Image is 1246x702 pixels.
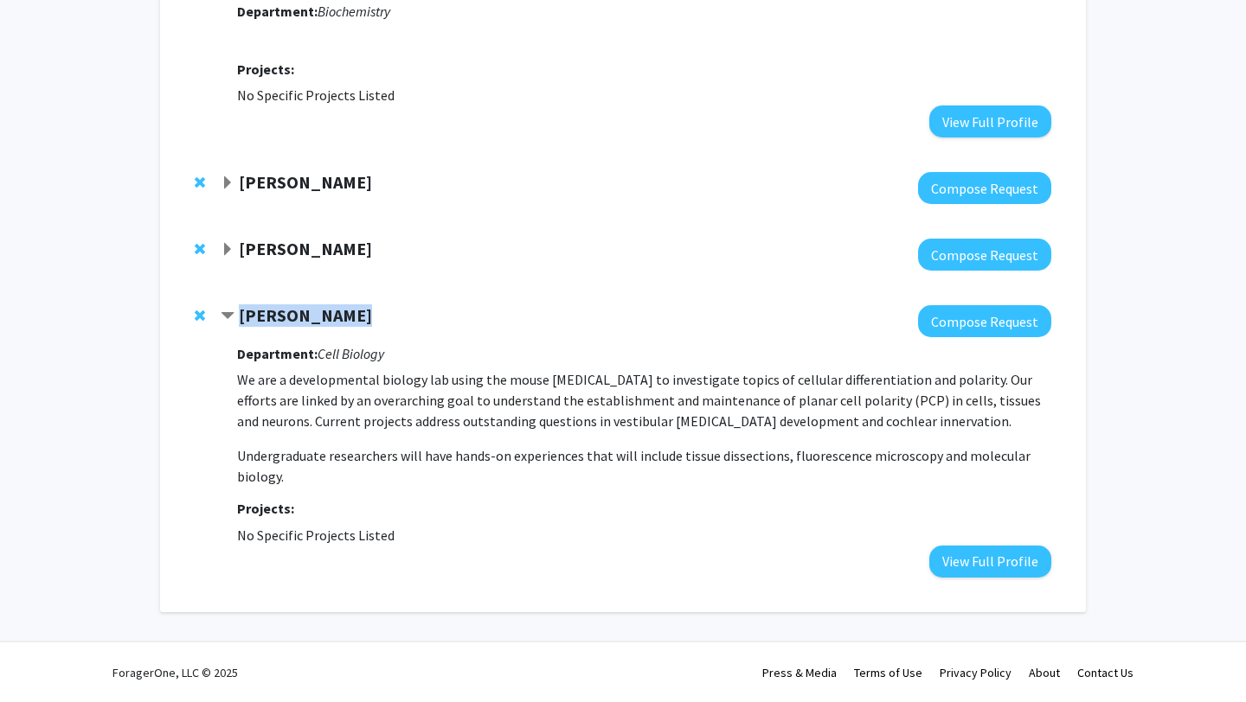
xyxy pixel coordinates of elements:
strong: [PERSON_NAME] [239,304,372,326]
strong: Department: [237,3,318,20]
span: Remove Leah Anderson Roesch from bookmarks [195,242,205,256]
span: Remove Michael Deans from bookmarks [195,309,205,322]
i: Biochemistry [318,3,390,20]
p: Undergraduate researchers will have hands-on experiences that will include tissue dissections, fl... [237,445,1051,487]
span: Expand Hillary Rodman Bookmark [221,176,234,190]
button: Compose Request to Michael Deans [918,305,1051,337]
span: No Specific Projects Listed [237,86,395,104]
a: Contact Us [1077,665,1134,680]
strong: Projects: [237,61,294,78]
strong: [PERSON_NAME] [239,238,372,259]
a: Press & Media [762,665,837,680]
p: We are a developmental biology lab using the mouse [MEDICAL_DATA] to investigate topics of cellul... [237,369,1051,431]
button: View Full Profile [929,546,1051,578]
iframe: Chat [13,624,74,689]
a: About [1029,665,1060,680]
strong: Projects: [237,500,294,517]
button: Compose Request to Hillary Rodman [918,172,1051,204]
button: View Full Profile [929,105,1051,137]
strong: [PERSON_NAME] [239,171,372,193]
a: Terms of Use [854,665,922,680]
strong: Department: [237,345,318,362]
span: Remove Hillary Rodman from bookmarks [195,175,205,189]
span: Expand Leah Anderson Roesch Bookmark [221,243,234,257]
span: Contract Michael Deans Bookmark [221,310,234,323]
i: Cell Biology [318,345,384,362]
button: Compose Request to Leah Anderson Roesch [918,239,1051,271]
span: No Specific Projects Listed [237,526,395,544]
a: Privacy Policy [940,665,1012,680]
